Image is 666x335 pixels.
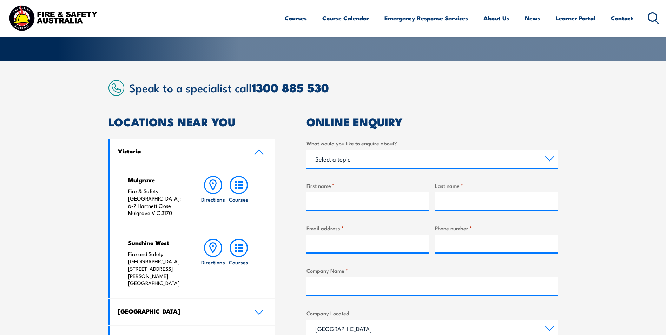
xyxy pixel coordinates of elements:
[306,267,558,275] label: Company Name
[229,258,248,266] h6: Courses
[306,117,558,126] h2: ONLINE ENQUIRY
[306,224,429,232] label: Email address
[201,258,225,266] h6: Directions
[611,9,633,27] a: Contact
[525,9,540,27] a: News
[306,309,558,317] label: Company Located
[118,307,244,315] h4: [GEOGRAPHIC_DATA]
[129,81,558,94] h2: Speak to a specialist call
[201,196,225,203] h6: Directions
[322,9,369,27] a: Course Calendar
[110,139,275,165] a: Victoria
[285,9,307,27] a: Courses
[252,78,329,97] a: 1300 885 530
[110,299,275,325] a: [GEOGRAPHIC_DATA]
[226,176,251,217] a: Courses
[226,239,251,287] a: Courses
[435,182,558,190] label: Last name
[200,176,226,217] a: Directions
[483,9,509,27] a: About Us
[556,9,595,27] a: Learner Portal
[306,182,429,190] label: First name
[229,196,248,203] h6: Courses
[128,239,187,247] h4: Sunshine West
[128,250,187,287] p: Fire and Safety [GEOGRAPHIC_DATA] [STREET_ADDRESS][PERSON_NAME] [GEOGRAPHIC_DATA]
[200,239,226,287] a: Directions
[306,139,558,147] label: What would you like to enquire about?
[384,9,468,27] a: Emergency Response Services
[435,224,558,232] label: Phone number
[108,117,275,126] h2: LOCATIONS NEAR YOU
[118,147,244,155] h4: Victoria
[128,188,187,217] p: Fire & Safety [GEOGRAPHIC_DATA]: 6-7 Hartnett Close Mulgrave VIC 3170
[128,176,187,184] h4: Mulgrave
